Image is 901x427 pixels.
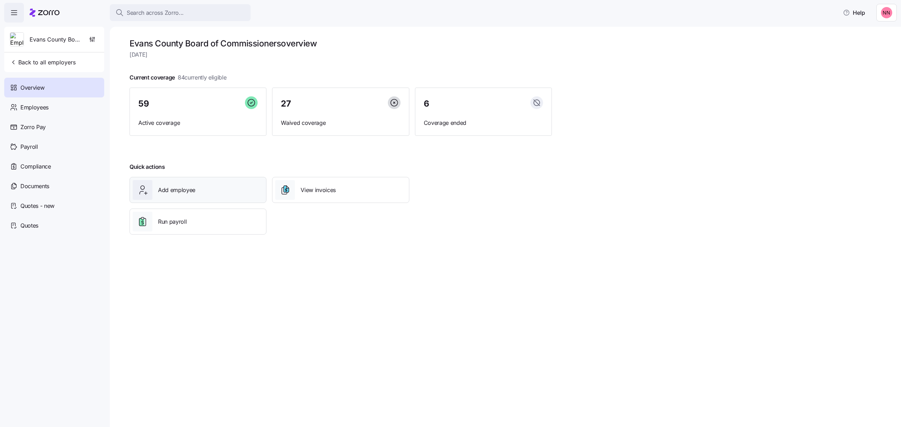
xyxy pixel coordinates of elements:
span: Back to all employers [10,58,76,66]
span: Coverage ended [424,119,543,127]
span: [DATE] [130,50,552,59]
a: Quotes - new [4,196,104,216]
span: 84 currently eligible [178,73,227,82]
a: Zorro Pay [4,117,104,137]
span: Current coverage [130,73,227,82]
span: Help [843,8,865,17]
a: Overview [4,78,104,97]
span: 27 [281,100,291,108]
span: Search across Zorro... [127,8,184,17]
a: Employees [4,97,104,117]
span: Overview [20,83,44,92]
span: Quick actions [130,162,165,171]
span: Payroll [20,142,38,151]
span: Employees [20,103,49,112]
span: Add employee [158,186,195,195]
span: Active coverage [138,119,258,127]
a: Quotes [4,216,104,235]
span: View invoices [301,186,336,195]
span: Quotes - new [20,202,55,210]
a: Compliance [4,157,104,176]
button: Back to all employers [7,55,78,69]
span: Quotes [20,221,38,230]
span: Compliance [20,162,51,171]
span: 59 [138,100,149,108]
span: 6 [424,100,429,108]
h1: Evans County Board of Commissioners overview [130,38,552,49]
button: Help [837,6,871,20]
a: Payroll [4,137,104,157]
span: Run payroll [158,217,187,226]
span: Zorro Pay [20,123,46,132]
button: Search across Zorro... [110,4,251,21]
span: Evans County Board of Commissioners [30,35,80,44]
img: 37cb906d10cb440dd1cb011682786431 [881,7,892,18]
a: Documents [4,176,104,196]
span: Waived coverage [281,119,400,127]
img: Employer logo [10,33,24,47]
span: Documents [20,182,49,191]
